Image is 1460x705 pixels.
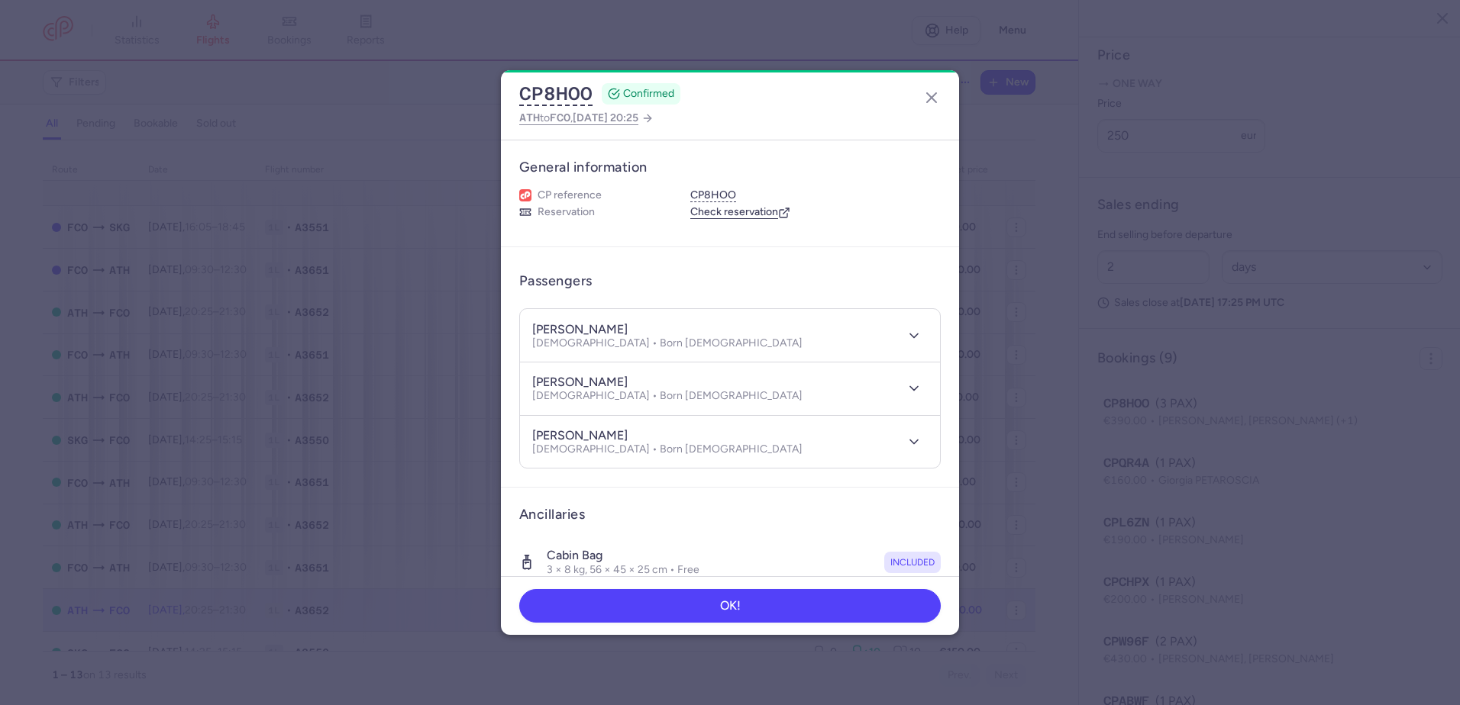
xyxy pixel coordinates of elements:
span: FCO [550,111,570,124]
a: Check reservation [690,205,790,219]
span: [DATE] 20:25 [573,111,638,124]
p: [DEMOGRAPHIC_DATA] • Born [DEMOGRAPHIC_DATA] [532,443,803,456]
p: [DEMOGRAPHIC_DATA] • Born [DEMOGRAPHIC_DATA] [532,390,803,402]
span: ATH [519,111,540,124]
button: CP8HOO [690,188,736,202]
span: Reservation [538,205,595,219]
h3: General information [519,159,941,176]
h3: Passengers [519,272,593,290]
h3: Ancillaries [519,506,941,523]
figure: 1L airline logo [519,189,531,201]
a: ATHtoFCO,[DATE] 20:25 [519,108,654,127]
h4: [PERSON_NAME] [532,322,628,337]
span: OK! [720,599,741,613]
span: CP reference [538,188,602,202]
h4: [PERSON_NAME] [532,428,628,443]
h4: [PERSON_NAME] [532,375,628,390]
span: included [890,555,935,570]
button: OK! [519,589,941,623]
p: [DEMOGRAPHIC_DATA] • Born [DEMOGRAPHIC_DATA] [532,337,803,349]
h4: Cabin bag [547,548,699,563]
span: CONFIRMED [623,86,674,101]
span: to , [519,108,638,127]
button: CP8HOO [519,82,593,105]
p: 3 × 8 kg, 56 × 45 × 25 cm • Free [547,563,699,577]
